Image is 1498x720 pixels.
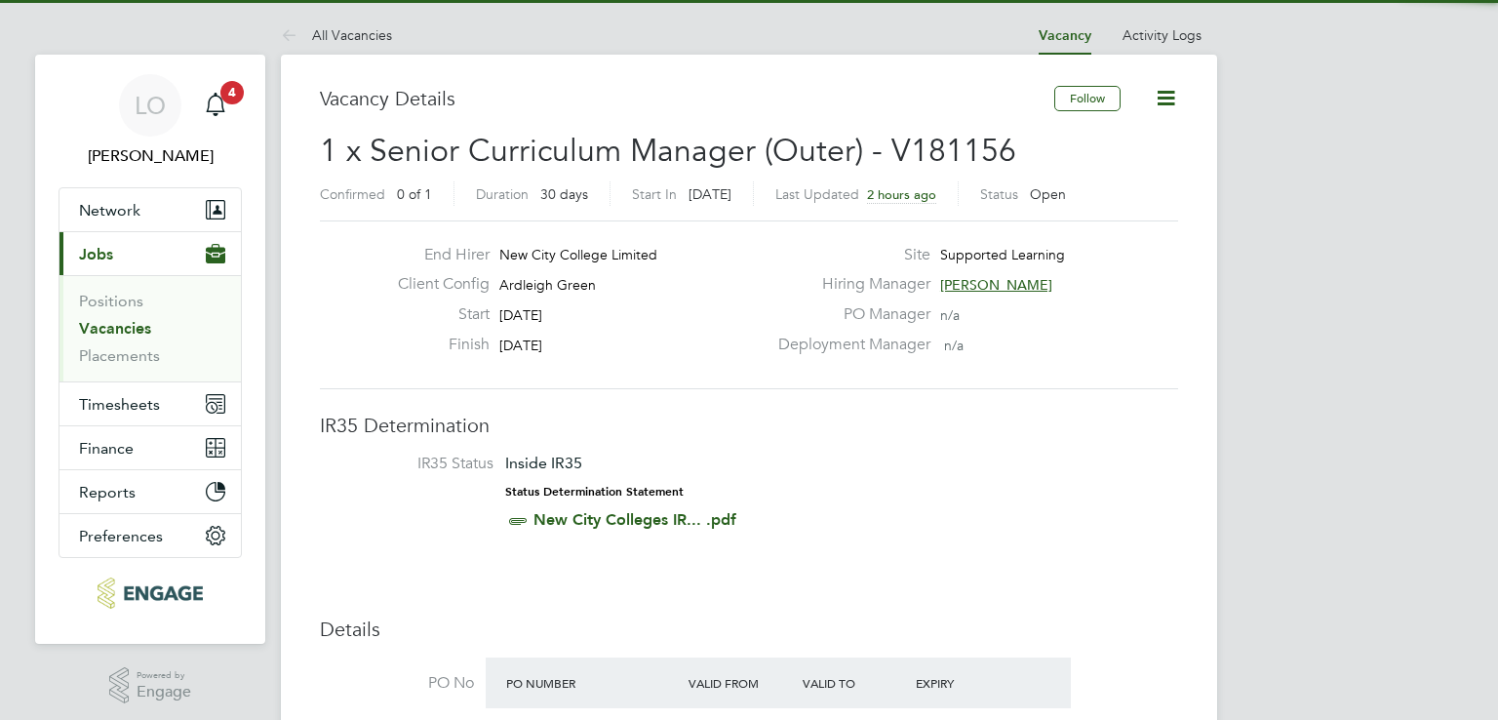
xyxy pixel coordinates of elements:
span: Engage [137,684,191,700]
h3: Details [320,617,1178,642]
label: Last Updated [775,185,859,203]
span: Powered by [137,667,191,684]
span: Supported Learning [940,246,1065,263]
button: Finance [59,426,241,469]
div: PO Number [501,665,684,700]
button: Timesheets [59,382,241,425]
a: Positions [79,292,143,310]
span: New City College Limited [499,246,657,263]
label: Status [980,185,1018,203]
span: LO [135,93,166,118]
span: Preferences [79,527,163,545]
span: Inside IR35 [505,454,582,472]
button: Preferences [59,514,241,557]
span: Network [79,201,140,220]
a: Placements [79,346,160,365]
label: PO No [320,673,474,694]
label: End Hirer [382,245,490,265]
a: LO[PERSON_NAME] [59,74,242,168]
span: [DATE] [499,337,542,354]
label: PO Manager [767,304,930,325]
a: Vacancies [79,319,151,338]
div: Valid To [798,665,912,700]
span: 30 days [540,185,588,203]
a: Go to home page [59,578,242,609]
a: All Vacancies [281,26,392,44]
span: 1 x Senior Curriculum Manager (Outer) - V181156 [320,132,1016,170]
label: Site [767,245,930,265]
a: Powered byEngage [109,667,192,704]
span: 4 [220,81,244,104]
button: Reports [59,470,241,513]
span: [PERSON_NAME] [940,276,1052,294]
h3: Vacancy Details [320,86,1054,111]
a: 4 [196,74,235,137]
button: Network [59,188,241,231]
div: Jobs [59,275,241,381]
span: Timesheets [79,395,160,414]
strong: Status Determination Statement [505,485,684,499]
a: New City Colleges IR... .pdf [533,510,736,529]
label: Client Config [382,274,490,295]
nav: Main navigation [35,55,265,644]
span: [DATE] [689,185,731,203]
span: 2 hours ago [867,186,936,203]
span: Reports [79,483,136,501]
span: 0 of 1 [397,185,432,203]
div: Valid From [684,665,798,700]
h3: IR35 Determination [320,413,1178,438]
a: Vacancy [1039,27,1091,44]
img: morganhunt-logo-retina.png [98,578,202,609]
span: Open [1030,185,1066,203]
label: Start [382,304,490,325]
div: Expiry [911,665,1025,700]
span: n/a [944,337,964,354]
label: Confirmed [320,185,385,203]
label: Hiring Manager [767,274,930,295]
button: Follow [1054,86,1121,111]
label: Duration [476,185,529,203]
a: Activity Logs [1123,26,1202,44]
span: Ardleigh Green [499,276,596,294]
span: Luke O'Neill [59,144,242,168]
label: IR35 Status [339,454,493,474]
span: [DATE] [499,306,542,324]
span: n/a [940,306,960,324]
label: Deployment Manager [767,335,930,355]
label: Finish [382,335,490,355]
button: Jobs [59,232,241,275]
span: Jobs [79,245,113,263]
label: Start In [632,185,677,203]
span: Finance [79,439,134,458]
